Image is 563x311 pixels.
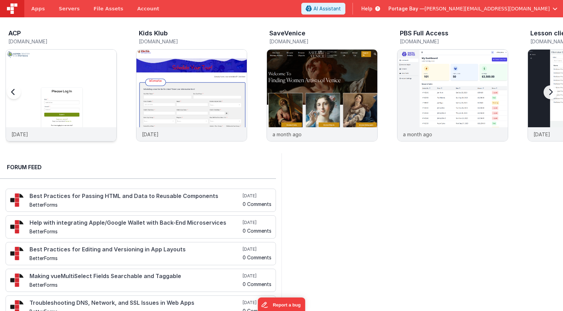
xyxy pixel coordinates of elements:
a: Best Practices for Editing and Versioning in App Layouts BetterForms [DATE] 0 Comments [6,242,276,265]
span: AI Assistant [313,5,341,12]
h5: 0 Comments [243,201,271,207]
span: Servers [59,5,79,12]
h5: [DOMAIN_NAME] [269,39,378,44]
h5: [DATE] [243,300,271,305]
p: a month ago [403,131,432,138]
p: [DATE] [142,131,159,138]
h5: [DATE] [243,273,271,279]
h5: [DATE] [243,193,271,199]
img: 295_2.png [10,273,24,287]
h5: 0 Comments [243,282,271,287]
img: 295_2.png [10,247,24,260]
h3: Kids Klub [139,30,168,37]
h2: Forum Feed [7,163,269,171]
span: [PERSON_NAME][EMAIL_ADDRESS][DOMAIN_NAME] [425,5,550,12]
p: [DATE] [533,131,550,138]
h5: [DOMAIN_NAME] [8,39,117,44]
h3: ACP [8,30,21,37]
h3: PBS Full Access [400,30,448,37]
img: 295_2.png [10,220,24,234]
h5: [DOMAIN_NAME] [400,39,508,44]
h4: Making vueMultiSelect Fields Searchable and Taggable [30,273,241,279]
h5: [DATE] [243,247,271,252]
h5: 0 Comments [243,255,271,260]
h4: Help with integrating Apple/Google Wallet with Back-End Microservices [30,220,241,226]
h5: BetterForms [30,202,241,207]
img: 295_2.png [10,193,24,207]
h4: Best Practices for Editing and Versioning in App Layouts [30,247,241,253]
h4: Troubleshooting DNS, Network, and SSL Issues in Web Apps [30,300,241,306]
p: a month ago [272,131,302,138]
h4: Best Practices for Passing HTML and Data to Reusable Components [30,193,241,199]
span: Apps [31,5,45,12]
button: Portage Bay — [PERSON_NAME][EMAIL_ADDRESS][DOMAIN_NAME] [388,5,557,12]
a: Help with integrating Apple/Google Wallet with Back-End Microservices BetterForms [DATE] 0 Comments [6,215,276,239]
h5: BetterForms [30,256,241,261]
button: AI Assistant [301,3,345,15]
h3: SaveVenice [269,30,305,37]
span: File Assets [94,5,124,12]
a: Best Practices for Passing HTML and Data to Reusable Components BetterForms [DATE] 0 Comments [6,189,276,212]
span: Portage Bay — [388,5,425,12]
h5: 0 Comments [243,228,271,233]
span: Help [361,5,372,12]
a: Making vueMultiSelect Fields Searchable and Taggable BetterForms [DATE] 0 Comments [6,269,276,292]
h5: [DOMAIN_NAME] [139,39,247,44]
h5: BetterForms [30,229,241,234]
h5: BetterForms [30,282,241,287]
h5: [DATE] [243,220,271,225]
